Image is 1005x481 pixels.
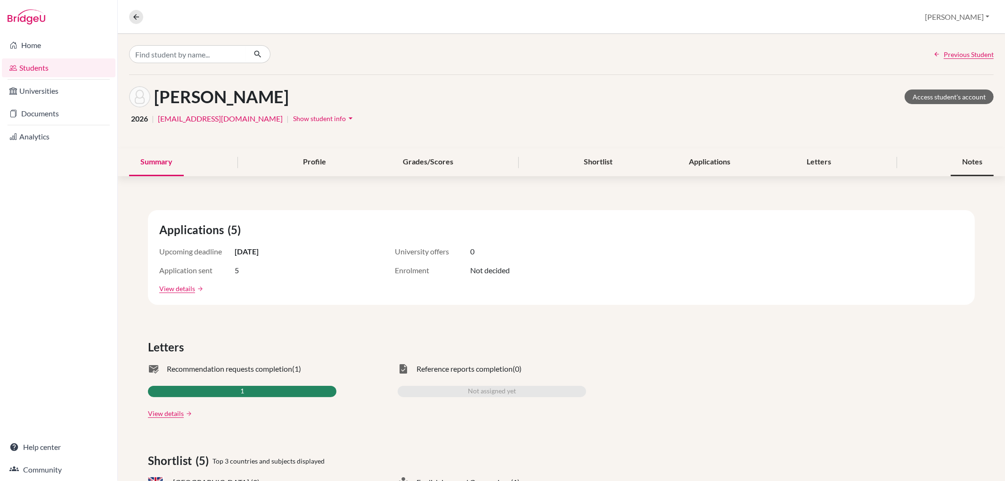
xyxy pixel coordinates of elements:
a: arrow_forward [195,285,204,292]
span: | [286,113,289,124]
div: Letters [796,148,843,176]
div: Applications [678,148,742,176]
span: Top 3 countries and subjects displayed [212,456,325,466]
div: Notes [951,148,994,176]
span: 2026 [131,113,148,124]
a: Documents [2,104,115,123]
img: Anna Ziems's avatar [129,86,150,107]
input: Find student by name... [129,45,246,63]
span: Applications [159,221,228,238]
span: (5) [196,452,212,469]
span: (5) [228,221,245,238]
span: 1 [240,386,244,397]
button: [PERSON_NAME] [921,8,994,26]
span: Previous Student [944,49,994,59]
a: Analytics [2,127,115,146]
button: Show student infoarrow_drop_down [293,111,356,126]
a: Previous Student [933,49,994,59]
span: | [152,113,154,124]
span: Shortlist [148,452,196,469]
a: arrow_forward [184,410,192,417]
span: task [398,363,409,375]
span: Not assigned yet [468,386,516,397]
span: 0 [470,246,474,257]
span: mark_email_read [148,363,159,375]
img: Bridge-U [8,9,45,24]
div: Profile [292,148,337,176]
span: Upcoming deadline [159,246,235,257]
h1: [PERSON_NAME] [154,87,289,107]
a: Access student's account [905,90,994,104]
a: Home [2,36,115,55]
span: Not decided [470,265,510,276]
span: [DATE] [235,246,259,257]
span: (0) [513,363,522,375]
span: University offers [395,246,470,257]
span: Show student info [293,114,346,122]
a: View details [148,408,184,418]
a: Help center [2,438,115,457]
i: arrow_drop_down [346,114,355,123]
a: View details [159,284,195,293]
span: Application sent [159,265,235,276]
a: Students [2,58,115,77]
span: 5 [235,265,239,276]
span: Enrolment [395,265,470,276]
div: Shortlist [572,148,624,176]
span: Letters [148,339,188,356]
a: Community [2,460,115,479]
span: (1) [292,363,301,375]
div: Summary [129,148,184,176]
a: [EMAIL_ADDRESS][DOMAIN_NAME] [158,113,283,124]
div: Grades/Scores [392,148,465,176]
span: Recommendation requests completion [167,363,292,375]
span: Reference reports completion [417,363,513,375]
a: Universities [2,82,115,100]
